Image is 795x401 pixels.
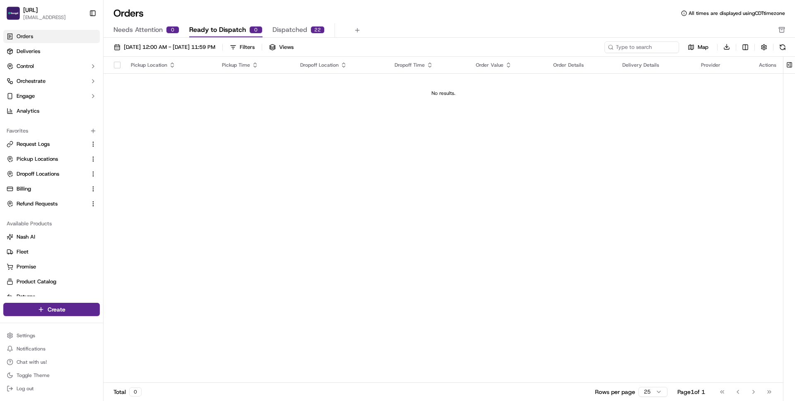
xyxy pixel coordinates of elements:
span: Chat with us! [17,359,47,365]
button: Log out [3,383,100,394]
button: Fleet [3,245,100,258]
img: 1736555255976-a54dd68f-1ca7-489b-9aae-adbdc363a1c4 [8,79,23,94]
button: Request Logs [3,138,100,151]
div: Order Value [476,62,540,68]
span: Nash AI [17,233,35,241]
span: Returns [17,293,35,300]
button: Returns [3,290,100,303]
button: Billing [3,182,100,196]
div: Order Details [553,62,609,68]
button: Refresh [777,41,788,53]
a: Billing [7,185,87,193]
button: [DATE] 12:00 AM - [DATE] 11:59 PM [110,41,219,53]
div: 0 [249,26,263,34]
span: All times are displayed using CDT timezone [689,10,785,17]
button: Promise [3,260,100,273]
a: Dropoff Locations [7,170,87,178]
span: Views [279,43,294,51]
span: API Documentation [78,120,133,128]
span: [DATE] 12:00 AM - [DATE] 11:59 PM [124,43,215,51]
div: Total [113,387,142,396]
a: Request Logs [7,140,87,148]
button: Control [3,60,100,73]
a: Returns [7,293,96,300]
button: Engage [3,89,100,103]
div: 📗 [8,121,15,128]
span: Pickup Locations [17,155,58,163]
div: Provider [701,62,746,68]
span: Knowledge Base [17,120,63,128]
a: Nash AI [7,233,96,241]
a: Deliveries [3,45,100,58]
a: Orders [3,30,100,43]
a: Analytics [3,104,100,118]
span: Log out [17,385,34,392]
a: Promise [7,263,96,271]
span: Dropoff Locations [17,170,59,178]
div: Dropoff Time [395,62,463,68]
a: Pickup Locations [7,155,87,163]
p: Welcome 👋 [8,33,151,46]
span: Billing [17,185,31,193]
button: [URL] [23,6,38,14]
div: 0 [166,26,179,34]
a: 📗Knowledge Base [5,117,67,132]
button: Notifications [3,343,100,355]
span: Toggle Theme [17,372,50,379]
button: Orchestrate [3,75,100,88]
button: Settings [3,330,100,341]
p: Rows per page [595,388,635,396]
span: Map [698,43,708,51]
button: [EMAIL_ADDRESS] [23,14,66,21]
div: Page 1 of 1 [677,388,705,396]
a: Product Catalog [7,278,96,285]
img: Froogal.ai [7,7,20,20]
div: Pickup Location [131,62,209,68]
div: Dropoff Location [300,62,381,68]
button: Start new chat [141,82,151,92]
span: Control [17,63,34,70]
div: Actions [759,62,776,68]
div: No results. [107,90,780,97]
a: Fleet [7,248,96,256]
span: Refund Requests [17,200,58,208]
span: Engage [17,92,35,100]
div: Start new chat [28,79,136,87]
span: Orchestrate [17,77,46,85]
button: Filters [226,41,258,53]
a: Powered byPylon [58,140,100,147]
a: 💻API Documentation [67,117,136,132]
span: Deliveries [17,48,40,55]
button: Create [3,303,100,316]
button: Pickup Locations [3,152,100,166]
span: Product Catalog [17,278,56,285]
div: Available Products [3,217,100,230]
h1: Orders [113,7,144,20]
span: Orders [17,33,33,40]
div: Filters [240,43,255,51]
div: 💻 [70,121,77,128]
button: Froogal.ai[URL][EMAIL_ADDRESS] [3,3,86,23]
div: Favorites [3,124,100,138]
span: Request Logs [17,140,50,148]
button: Views [265,41,297,53]
button: Product Catalog [3,275,100,288]
input: Type to search [605,41,679,53]
input: Got a question? Start typing here... [22,53,149,62]
span: Promise [17,263,36,271]
span: Fleet [17,248,29,256]
div: 0 [129,387,142,396]
a: Refund Requests [7,200,87,208]
span: Create [48,305,65,314]
button: Dropoff Locations [3,167,100,181]
span: Needs Attention [113,25,163,35]
div: We're available if you need us! [28,87,105,94]
div: Delivery Details [622,62,688,68]
button: Map [682,42,714,52]
span: Settings [17,332,35,339]
span: Dispatched [272,25,307,35]
span: Analytics [17,107,39,115]
button: Nash AI [3,230,100,244]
